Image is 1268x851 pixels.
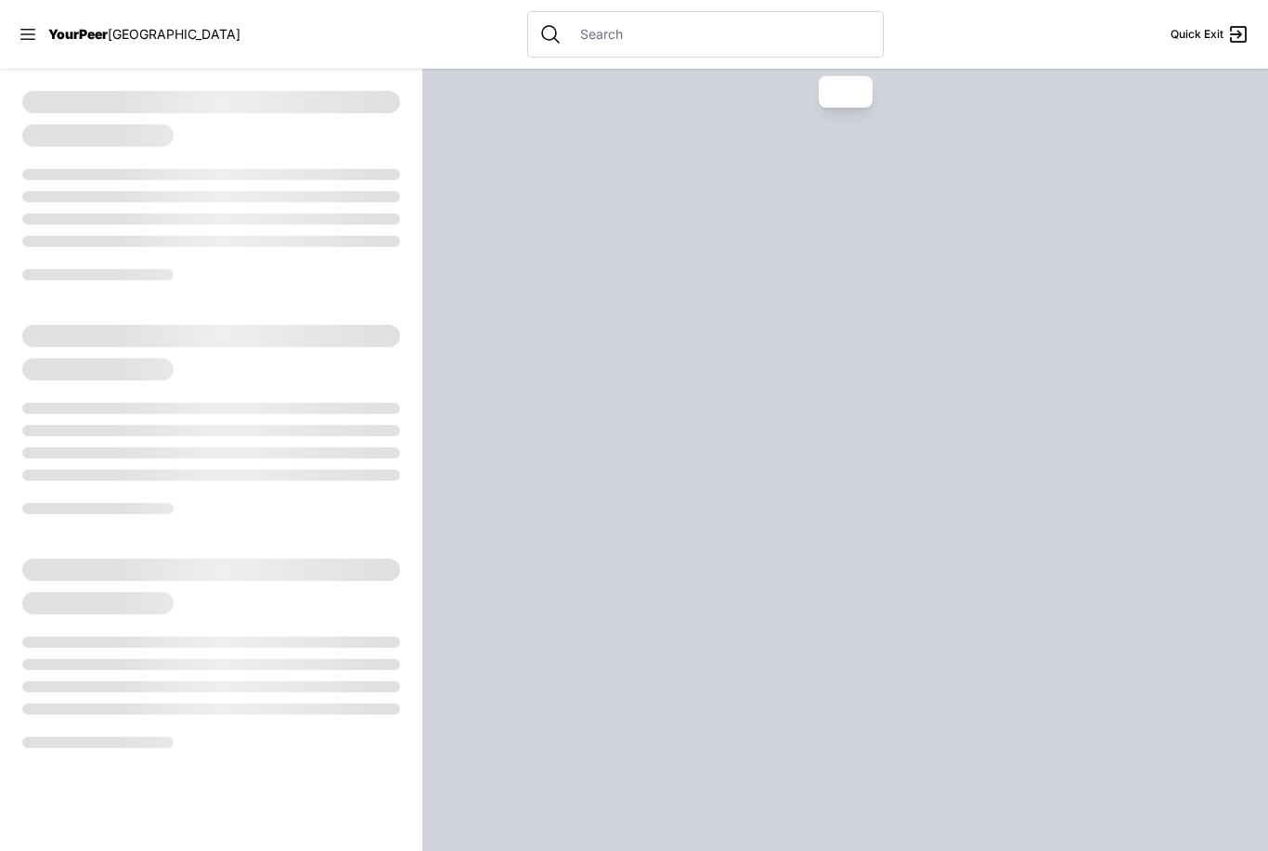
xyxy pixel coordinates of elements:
a: YourPeer[GEOGRAPHIC_DATA] [48,29,240,40]
span: [GEOGRAPHIC_DATA] [108,26,240,42]
a: Quick Exit [1171,23,1249,45]
span: YourPeer [48,26,108,42]
span: Quick Exit [1171,27,1223,42]
input: Search [569,25,872,44]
